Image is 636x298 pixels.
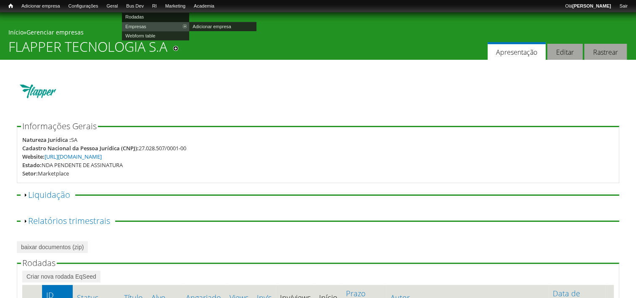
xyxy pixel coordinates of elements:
a: Geral [102,2,122,11]
a: Adicionar empresa [17,2,64,11]
a: Academia [190,2,219,11]
a: [URL][DOMAIN_NAME] [45,153,102,160]
a: Apresentação [488,42,546,60]
div: Estado: [22,161,42,169]
a: Rastrear [584,44,627,60]
a: Bus Dev [122,2,148,11]
span: Informações Gerais [22,120,97,132]
div: NDA PENDENTE DE ASSINATURA [42,161,123,169]
h1: FLAPPER TECNOLOGIA S.A [8,39,167,60]
div: 27.028.507/0001-00 [139,144,186,152]
a: Sair [615,2,632,11]
a: Olá[PERSON_NAME] [561,2,615,11]
strong: [PERSON_NAME] [572,3,611,8]
div: Setor: [22,169,38,178]
a: Início [4,2,17,10]
a: Editar [547,44,583,60]
a: Configurações [64,2,103,11]
a: baixar documentos (zip) [17,241,88,253]
a: Criar nova rodada EqSeed [22,271,100,282]
a: Marketing [161,2,190,11]
div: Website: [22,152,45,161]
div: SA [71,136,77,144]
div: » [8,28,628,39]
a: RI [148,2,161,11]
div: Marketplace [38,169,69,178]
a: Liquidação [28,189,70,200]
div: Cadastro Nacional da Pessoa Jurídica (CNPJ): [22,144,139,152]
a: Gerenciar empresas [26,28,84,36]
a: Início [8,28,24,36]
span: Rodadas [22,257,55,269]
span: Início [8,3,13,9]
a: Relatórios trimestrais [28,215,110,226]
div: Natureza Jurídica : [22,136,71,144]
